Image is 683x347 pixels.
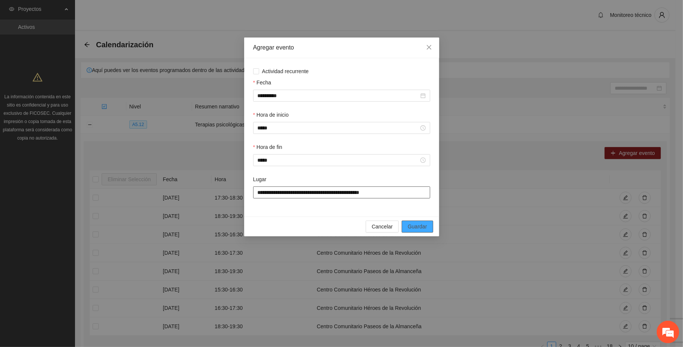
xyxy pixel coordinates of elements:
button: Close [419,38,439,58]
div: Chatee con nosotros ahora [39,38,126,48]
label: Hora de fin [253,143,282,151]
span: Guardar [408,222,427,231]
button: Guardar [402,221,433,233]
input: Hora de inicio [258,124,419,132]
input: Lugar [253,186,430,198]
input: Fecha [258,92,419,100]
div: Minimizar ventana de chat en vivo [123,4,141,22]
textarea: Escriba su mensaje y pulse “Intro” [4,205,143,231]
button: Cancelar [366,221,399,233]
label: Fecha [253,78,271,87]
div: Agregar evento [253,44,430,52]
label: Lugar [253,175,267,183]
input: Hora de fin [258,156,419,164]
span: close [426,44,432,50]
span: Cancelar [372,222,393,231]
span: Actividad recurrente [259,67,312,75]
span: Estamos en línea. [44,100,104,176]
label: Hora de inicio [253,111,289,119]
